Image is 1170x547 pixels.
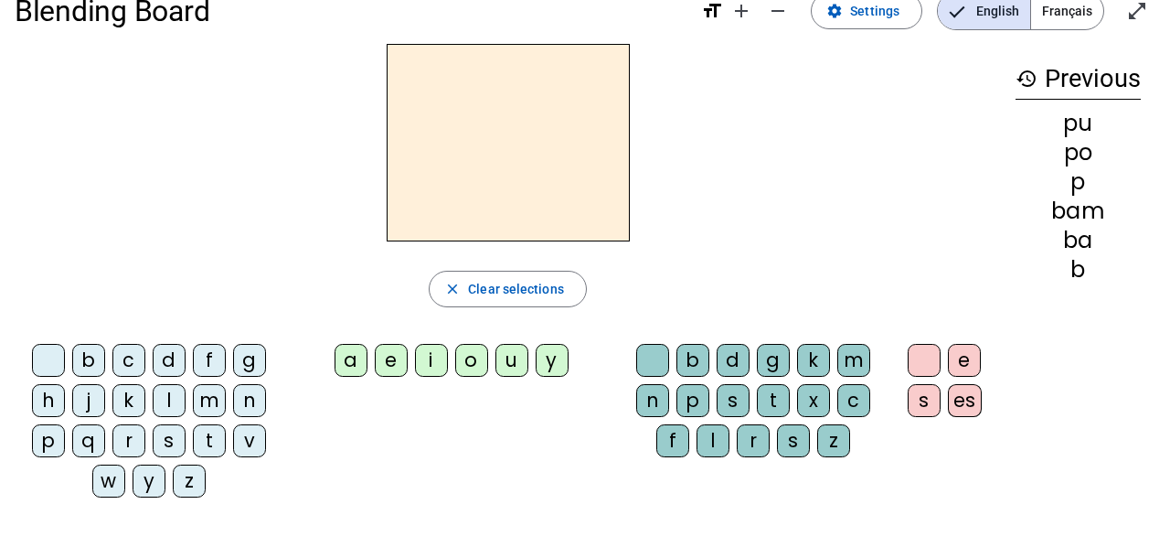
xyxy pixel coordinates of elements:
[112,424,145,457] div: r
[375,344,408,377] div: e
[173,465,206,498] div: z
[233,384,266,417] div: n
[415,344,448,377] div: i
[948,344,981,377] div: e
[468,278,564,300] span: Clear selections
[112,384,145,417] div: k
[1016,113,1141,134] div: pu
[817,424,850,457] div: z
[1016,68,1037,90] mat-icon: history
[837,344,870,377] div: m
[737,424,770,457] div: r
[455,344,488,377] div: o
[757,384,790,417] div: t
[72,344,105,377] div: b
[676,384,709,417] div: p
[797,344,830,377] div: k
[72,384,105,417] div: j
[32,424,65,457] div: p
[1016,259,1141,281] div: b
[1016,142,1141,164] div: po
[777,424,810,457] div: s
[153,384,186,417] div: l
[193,384,226,417] div: m
[1016,200,1141,222] div: bam
[233,424,266,457] div: v
[1016,171,1141,193] div: p
[697,424,729,457] div: l
[429,271,587,307] button: Clear selections
[495,344,528,377] div: u
[193,424,226,457] div: t
[444,281,461,297] mat-icon: close
[636,384,669,417] div: n
[837,384,870,417] div: c
[233,344,266,377] div: g
[92,465,125,498] div: w
[193,344,226,377] div: f
[676,344,709,377] div: b
[797,384,830,417] div: x
[536,344,569,377] div: y
[1016,230,1141,252] div: ba
[757,344,790,377] div: g
[32,384,65,417] div: h
[908,384,941,417] div: s
[72,424,105,457] div: q
[717,384,750,417] div: s
[133,465,165,498] div: y
[112,344,145,377] div: c
[656,424,689,457] div: f
[153,344,186,377] div: d
[717,344,750,377] div: d
[948,384,982,417] div: es
[1016,59,1141,100] h3: Previous
[335,344,367,377] div: a
[153,424,186,457] div: s
[826,3,843,19] mat-icon: settings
